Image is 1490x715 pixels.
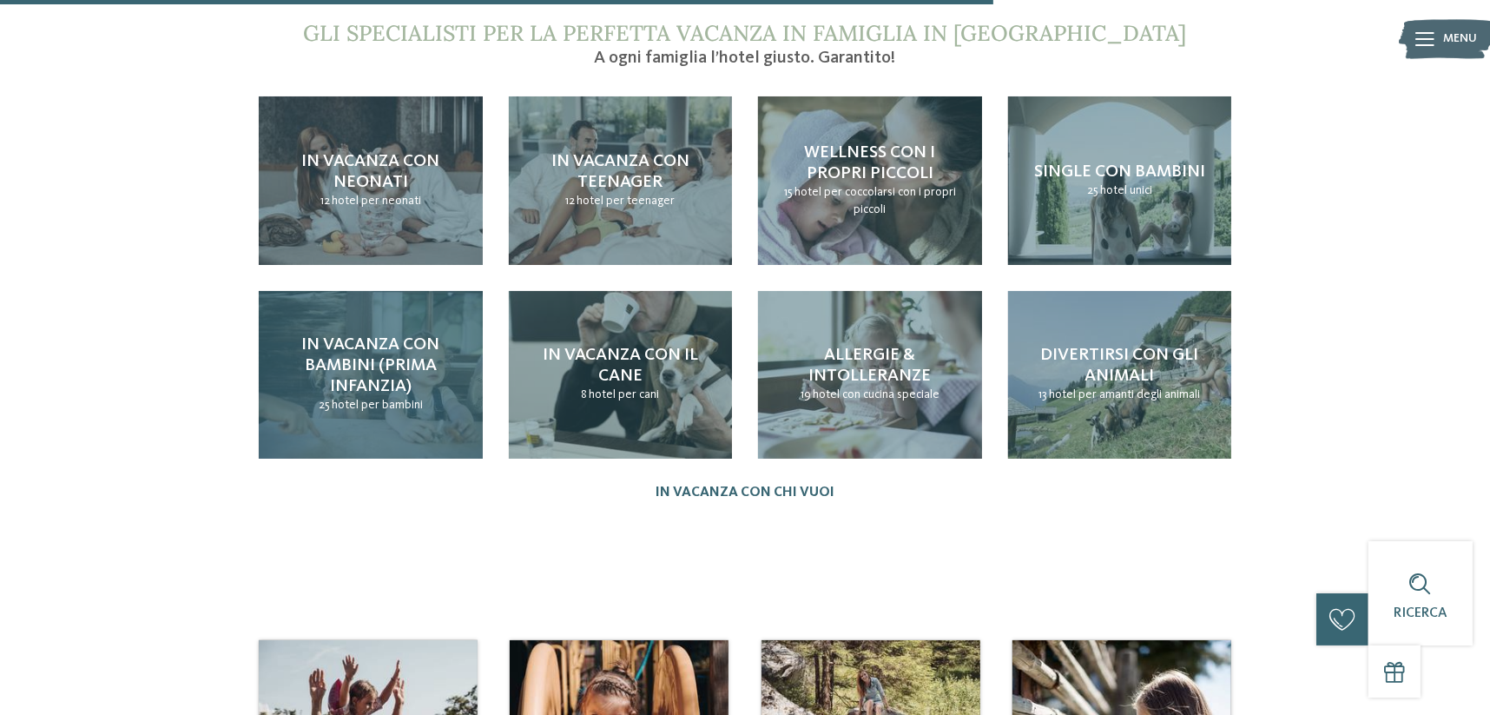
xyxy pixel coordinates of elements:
span: hotel per bambini [332,399,423,411]
span: In vacanza con bambini (prima infanzia) [301,336,439,395]
span: hotel per amanti degli animali [1049,388,1200,401]
span: hotel per cani [589,388,659,401]
span: 25 [319,399,330,411]
span: hotel per coccolarsi con i propri piccoli [794,186,956,215]
span: Divertirsi con gli animali [1040,347,1198,385]
a: Gite in carrozza alla scoperta dell’Alto Adige Wellness con i propri piccoli 15 hotel per coccola... [758,96,982,264]
a: Gite in carrozza alla scoperta dell’Alto Adige Divertirsi con gli animali 13 hotel per amanti deg... [1008,291,1232,459]
span: hotel per neonati [332,195,421,207]
a: Gite in carrozza alla scoperta dell’Alto Adige Allergie & intolleranze 19 hotel con cucina speciale [758,291,982,459]
span: Wellness con i propri piccoli [804,144,935,182]
a: Gite in carrozza alla scoperta dell’Alto Adige In vacanza con il cane 8 hotel per cani [509,291,733,459]
span: 25 [1087,184,1098,196]
a: Gite in carrozza alla scoperta dell’Alto Adige In vacanza con teenager 12 hotel per teenager [509,96,733,264]
span: 13 [1038,388,1047,401]
span: 12 [565,195,575,207]
span: hotel per teenager [577,195,675,207]
a: Gite in carrozza alla scoperta dell’Alto Adige Single con bambini 25 hotel unici [1008,96,1232,264]
span: Ricerca [1394,606,1447,620]
span: In vacanza con il cane [543,347,698,385]
a: In vacanza con chi vuoi [656,485,834,501]
span: 19 [801,388,811,401]
span: hotel con cucina speciale [813,388,939,401]
span: Single con bambini [1034,163,1205,181]
span: 8 [581,388,587,401]
span: hotel unici [1100,184,1152,196]
span: Allergie & intolleranze [808,347,931,385]
span: In vacanza con teenager [551,153,689,191]
span: 15 [784,186,793,198]
a: Gite in carrozza alla scoperta dell’Alto Adige In vacanza con neonati 12 hotel per neonati [259,96,483,264]
span: Gli specialisti per la perfetta vacanza in famiglia in [GEOGRAPHIC_DATA] [304,19,1187,47]
a: Gite in carrozza alla scoperta dell’Alto Adige In vacanza con bambini (prima infanzia) 25 hotel p... [259,291,483,459]
span: In vacanza con neonati [301,153,439,191]
span: A ogni famiglia l’hotel giusto. Garantito! [595,50,896,67]
span: 12 [320,195,330,207]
